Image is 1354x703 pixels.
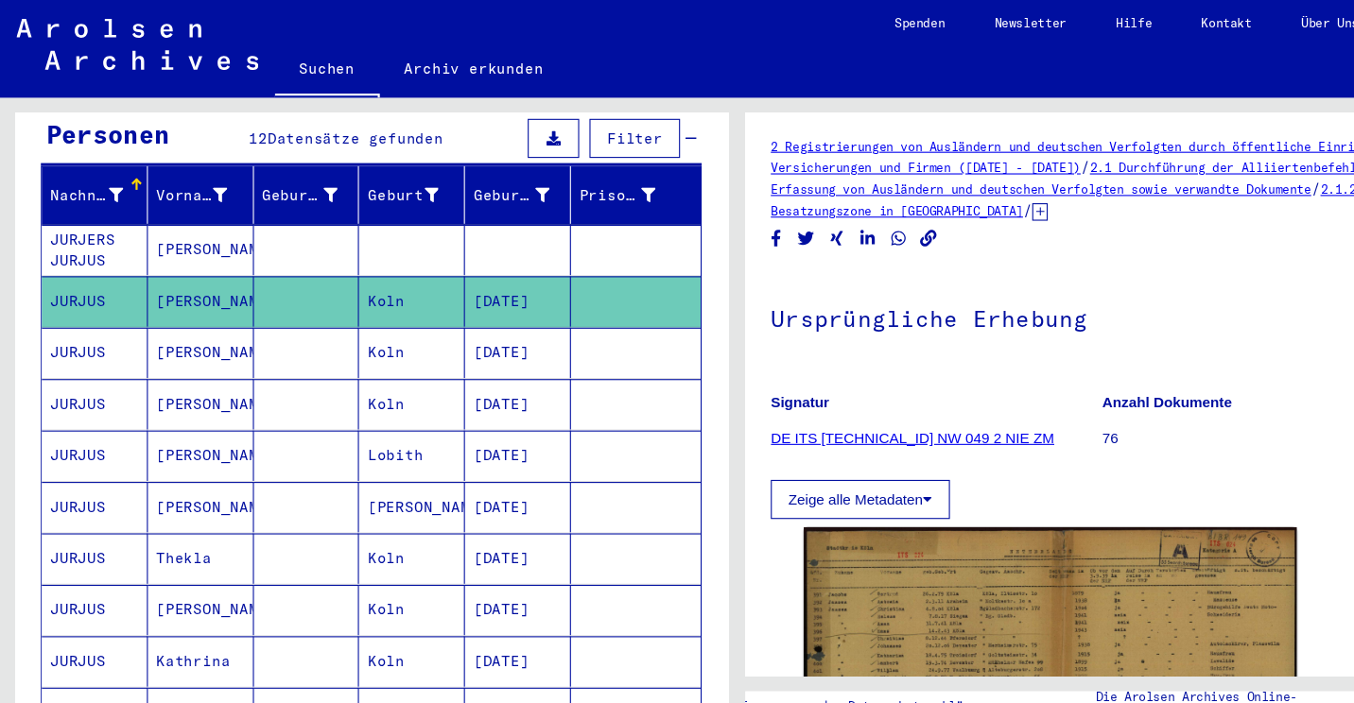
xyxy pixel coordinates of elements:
[39,350,136,396] mat-cell: JURJUS
[241,171,311,191] div: Geburtsname
[435,171,505,191] div: Geburtsdatum
[241,165,335,196] div: Geburtsname
[15,18,237,65] img: Arolsen_neg.svg
[525,154,644,207] mat-header-cell: Prisoner #
[427,255,525,301] mat-cell: [DATE]
[1013,394,1316,414] p: 76
[427,154,525,207] mat-header-cell: Geburtsdatum
[136,397,234,443] mat-cell: [PERSON_NAME]
[136,491,234,538] mat-cell: Thekla
[330,444,427,490] mat-cell: [PERSON_NAME]
[39,539,136,585] mat-cell: JURJUS
[427,539,525,585] mat-cell: [DATE]
[136,255,234,301] mat-cell: [PERSON_NAME]
[39,154,136,207] mat-header-cell: Nachname
[39,491,136,538] mat-cell: JURJUS
[39,444,136,490] mat-cell: JURJUS
[330,302,427,349] mat-cell: Koln
[940,186,948,203] span: /
[708,363,762,378] b: Signatur
[1293,17,1314,30] span: DE
[1271,620,1316,665] div: Zustimmung ändern
[136,154,234,207] mat-header-cell: Vorname
[681,641,755,660] a: Impressum
[1264,635,1335,682] img: yv_logo.png
[427,302,525,349] mat-cell: [DATE]
[330,491,427,538] mat-cell: Koln
[39,397,136,443] mat-cell: JURJUS
[330,397,427,443] mat-cell: Lobith
[330,350,427,396] mat-cell: Koln
[1006,633,1258,667] p: Die Arolsen Archives Online-Collections
[39,586,136,632] mat-cell: JURJUS
[532,171,602,191] div: Prisoner #
[330,586,427,632] mat-cell: Koln
[1205,166,1213,183] span: /
[816,209,836,232] button: Share on WhatsApp
[427,491,525,538] mat-cell: [DATE]
[39,302,136,349] mat-cell: JURJUS
[46,171,113,191] div: Nachname
[1272,621,1317,666] img: Zustimmung ändern
[136,208,234,254] mat-cell: [PERSON_NAME]
[39,208,136,254] mat-cell: JURJERS JURJUS
[708,250,1316,334] h1: Ursprüngliche Erhebung
[252,42,349,91] a: Suchen
[1013,363,1132,378] b: Anzahl Dokumente
[542,111,625,146] button: Filter
[708,129,1304,163] a: 2 Registrierungen von Ausländern und deutschen Verfolgten durch öffentliche Einrichtungen, Versic...
[427,397,525,443] mat-cell: [DATE]
[144,171,209,191] div: Vorname
[993,146,1001,163] span: /
[427,586,525,632] mat-cell: [DATE]
[136,539,234,585] mat-cell: [PERSON_NAME]
[532,165,626,196] div: Prisoner #
[234,154,331,207] mat-header-cell: Geburtsname
[681,660,934,677] p: Copyright © Arolsen Archives, 2021
[558,120,609,137] span: Filter
[759,209,779,232] button: Share on Xing
[435,165,529,196] div: Geburtsdatum
[731,209,751,232] button: Share on Twitter
[703,209,723,232] button: Share on Facebook
[330,539,427,585] mat-cell: Koln
[39,633,136,679] mat-cell: JURJUS
[330,154,427,207] mat-header-cell: Geburt‏
[229,120,246,137] span: 12
[427,350,525,396] mat-cell: [DATE]
[46,165,137,196] div: Nachname
[338,171,403,191] div: Geburt‏
[708,442,873,478] button: Zeige alle Metadaten
[764,641,934,660] a: Datenschutzerklärung
[330,255,427,301] mat-cell: Koln
[144,165,233,196] div: Vorname
[708,396,968,411] a: DE ITS [TECHNICAL_ID] NW 049 2 NIE ZM
[136,633,234,679] mat-cell: [PERSON_NAME]
[136,444,234,490] mat-cell: [PERSON_NAME]
[39,255,136,301] mat-cell: JURJUS
[43,108,156,142] div: Personen
[246,120,408,137] span: Datensätze gefunden
[788,209,807,232] button: Share on LinkedIn
[681,641,934,660] div: |
[338,165,426,196] div: Geburt‏
[136,302,234,349] mat-cell: [PERSON_NAME]
[427,444,525,490] mat-cell: [DATE]
[349,42,522,87] a: Archiv erkunden
[136,350,234,396] mat-cell: [PERSON_NAME]
[1006,667,1258,684] p: wurden entwickelt in Partnerschaft mit
[136,586,234,632] mat-cell: Kathrina
[843,209,863,232] button: Copy link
